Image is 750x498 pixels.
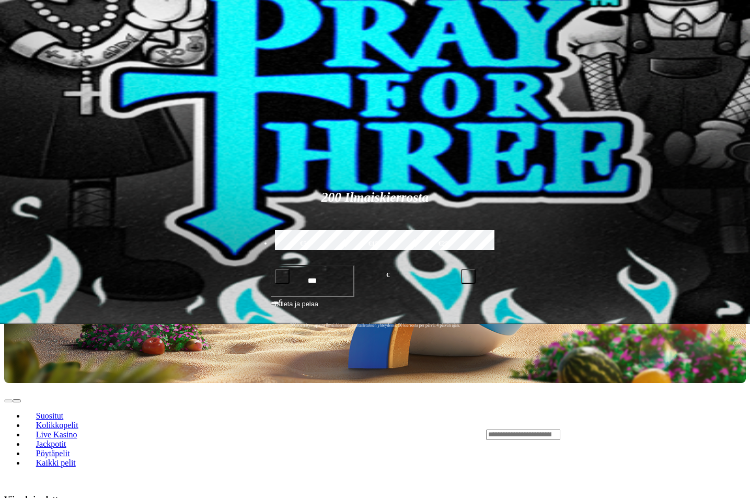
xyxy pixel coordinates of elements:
[32,439,71,448] span: Jackpotit
[271,298,480,318] button: Talleta ja pelaa
[275,269,290,284] button: minus icon
[272,228,338,259] label: €50
[32,449,74,458] span: Pöytäpelit
[4,383,746,485] header: Lobby
[25,417,89,433] a: Kolikkopelit
[412,228,478,259] label: €250
[486,430,560,440] input: Search
[4,393,465,476] nav: Lobby
[25,445,80,461] a: Pöytäpelit
[25,408,74,423] a: Suositut
[4,399,13,402] button: prev slide
[461,269,476,284] button: plus icon
[32,458,80,467] span: Kaikki pelit
[386,270,389,280] span: €
[32,411,67,420] span: Suositut
[279,298,282,304] span: €
[25,426,88,442] a: Live Kasino
[25,436,77,451] a: Jackpotit
[13,399,21,402] button: next slide
[342,228,408,259] label: €150
[274,299,318,318] span: Talleta ja pelaa
[32,430,82,439] span: Live Kasino
[32,421,83,430] span: Kolikkopelit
